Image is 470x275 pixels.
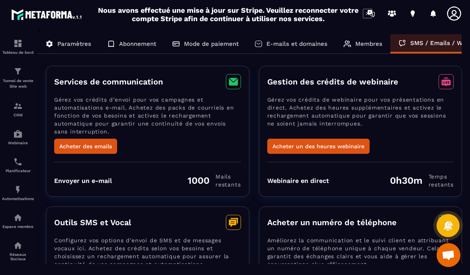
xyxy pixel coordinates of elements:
[390,173,454,189] div: 0h30m
[267,218,397,227] h3: Acheter un numéro de téléphone
[119,40,156,47] p: Abonnement
[267,177,329,185] div: Webinaire en direct
[54,218,131,227] h3: Outils SMS et Vocal
[13,157,23,167] img: scheduler
[54,77,163,86] h3: Services de communication
[2,95,34,123] a: formationformationCRM
[184,40,239,47] p: Mode de paiement
[429,181,454,189] span: restants
[429,173,454,181] span: Temps
[355,40,382,47] p: Membres
[13,67,23,76] img: formation
[2,50,34,55] p: Tableau de bord
[13,241,23,250] img: social-network
[215,173,241,181] span: Mails
[54,177,112,185] div: Envoyer un e-mail
[2,123,34,151] a: automationsautomationsWebinaire
[2,151,34,179] a: schedulerschedulerPlanificateur
[54,96,241,139] p: Gérez vos crédits d’envoi pour vos campagnes et automatisations e-mail. Achetez des packs de cour...
[267,77,398,86] h3: Gestion des crédits de webinaire
[2,207,34,235] a: automationsautomationsEspace membre
[54,139,117,154] button: Acheter des emails
[267,96,454,139] p: Gérez vos crédits de webinaire pour vos présentations en direct. Achetez des heures supplémentair...
[267,139,370,154] button: Acheter un des heures webinaire
[2,78,34,89] p: Tunnel de vente Site web
[2,61,34,95] a: formationformationTunnel de vente Site web
[98,6,359,23] h2: Nous avons effectué une mise à jour sur Stripe. Veuillez reconnecter votre compte Stripe afin de ...
[2,235,34,267] a: social-networksocial-networkRéseaux Sociaux
[13,39,23,48] img: formation
[2,141,34,145] p: Webinaire
[13,213,23,222] img: automations
[2,196,34,201] p: Automatisations
[2,252,34,261] p: Réseaux Sociaux
[2,179,34,207] a: automationsautomationsAutomatisations
[2,113,34,117] p: CRM
[13,185,23,194] img: automations
[11,7,83,22] img: logo
[266,40,327,47] p: E-mails et domaines
[2,224,34,229] p: Espace membre
[2,169,34,173] p: Planificateur
[13,101,23,111] img: formation
[13,129,23,139] img: automations
[57,40,91,47] p: Paramètres
[437,243,460,267] a: Ouvrir le chat
[188,173,241,189] div: 1000
[2,33,34,61] a: formationformationTableau de bord
[215,181,241,189] span: restants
